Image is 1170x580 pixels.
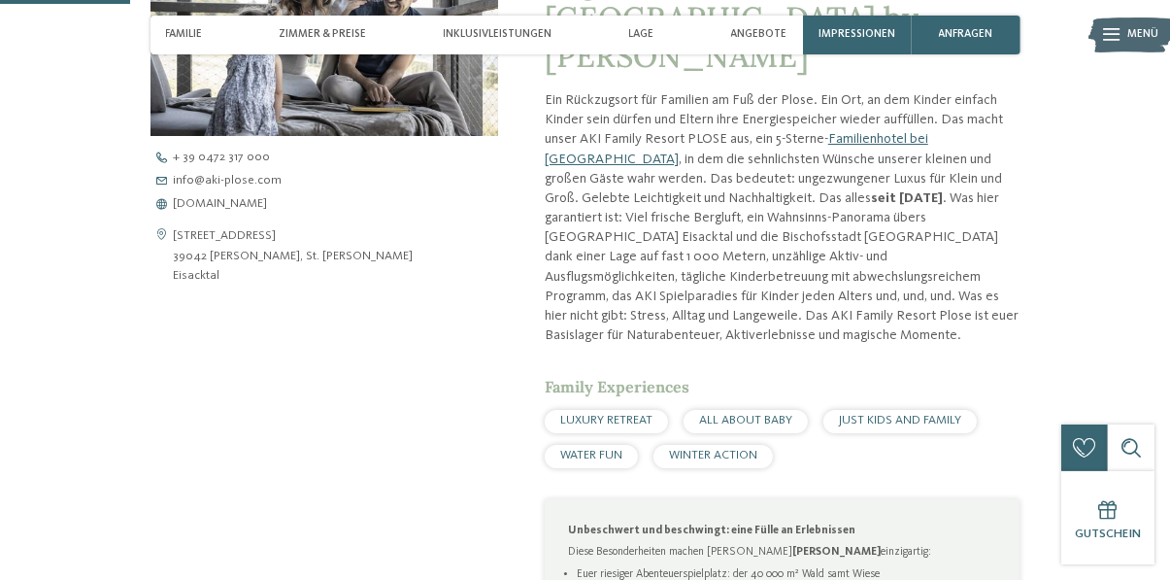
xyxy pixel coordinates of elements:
[166,28,203,41] span: Familie
[568,544,997,560] p: Diese Besonderheiten machen [PERSON_NAME] einzigartig:
[1061,471,1154,564] a: Gutschein
[545,377,689,396] span: Family Experiences
[174,198,268,211] span: [DOMAIN_NAME]
[560,449,622,461] span: WATER FUN
[839,414,961,426] span: JUST KIDS AND FAMILY
[731,28,787,41] span: Angebote
[939,28,993,41] span: anfragen
[560,414,652,426] span: LUXURY RETREAT
[1075,528,1141,540] span: Gutschein
[174,175,283,188] span: info@ aki-plose. com
[545,90,1020,345] p: Ein Rückzugsort für Familien am Fuß der Plose. Ein Ort, an dem Kinder einfach Kinder sein dürfen ...
[568,525,855,536] strong: Unbeschwert und beschwingt: eine Fülle an Erlebnissen
[819,28,895,41] span: Impressionen
[150,152,526,164] a: + 39 0472 317 000
[871,191,943,205] strong: seit [DATE]
[150,198,526,211] a: [DOMAIN_NAME]
[792,546,881,558] strong: [PERSON_NAME]
[174,226,414,286] address: [STREET_ADDRESS] 39042 [PERSON_NAME], St. [PERSON_NAME] Eisacktal
[444,28,552,41] span: Inklusivleistungen
[150,175,526,188] a: info@aki-plose.com
[699,414,792,426] span: ALL ABOUT BABY
[280,28,367,41] span: Zimmer & Preise
[669,449,757,461] span: WINTER ACTION
[629,28,654,41] span: Lage
[174,152,271,164] span: + 39 0472 317 000
[545,132,928,165] a: Familienhotel bei [GEOGRAPHIC_DATA]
